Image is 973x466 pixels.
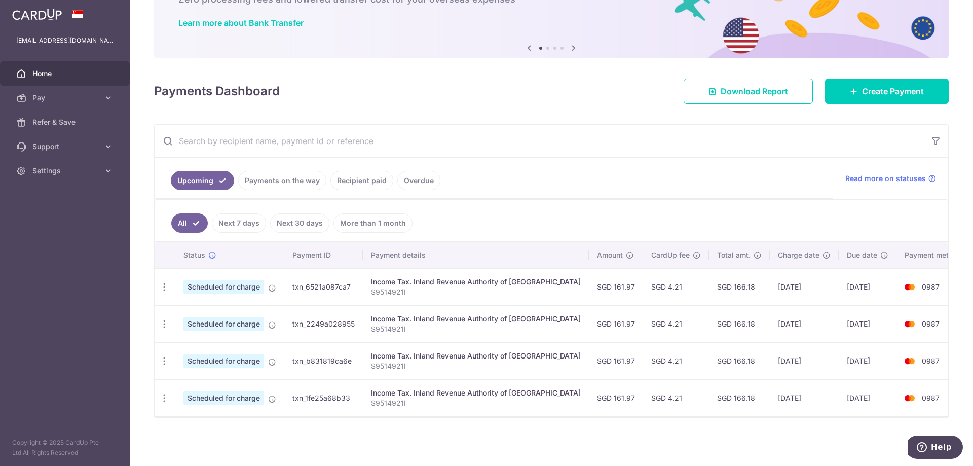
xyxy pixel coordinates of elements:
input: Search by recipient name, payment id or reference [155,125,924,157]
span: 0987 [922,356,940,365]
span: Status [183,250,205,260]
span: Amount [597,250,623,260]
span: Scheduled for charge [183,391,264,405]
p: S9514921I [371,398,581,408]
th: Payment details [363,242,589,268]
span: Scheduled for charge [183,280,264,294]
td: SGD 166.18 [709,342,770,379]
span: Support [32,141,99,152]
td: SGD 4.21 [643,342,709,379]
td: SGD 4.21 [643,268,709,305]
td: SGD 161.97 [589,305,643,342]
p: S9514921I [371,287,581,297]
td: SGD 4.21 [643,379,709,416]
img: Bank Card [900,281,920,293]
img: CardUp [12,8,62,20]
td: txn_b831819ca6e [284,342,363,379]
a: All [171,213,208,233]
span: Total amt. [717,250,751,260]
a: Read more on statuses [845,173,936,184]
td: [DATE] [839,379,896,416]
span: 0987 [922,393,940,402]
td: txn_6521a087ca7 [284,268,363,305]
td: SGD 4.21 [643,305,709,342]
a: Create Payment [825,79,949,104]
a: Download Report [684,79,813,104]
div: Income Tax. Inland Revenue Authority of [GEOGRAPHIC_DATA] [371,351,581,361]
td: SGD 161.97 [589,342,643,379]
span: CardUp fee [651,250,690,260]
p: [EMAIL_ADDRESS][DOMAIN_NAME] [16,35,114,46]
td: [DATE] [770,342,839,379]
a: Recipient paid [330,171,393,190]
span: 0987 [922,282,940,291]
div: Income Tax. Inland Revenue Authority of [GEOGRAPHIC_DATA] [371,314,581,324]
span: Create Payment [862,85,924,97]
a: More than 1 month [333,213,413,233]
a: Learn more about Bank Transfer [178,18,304,28]
td: SGD 166.18 [709,305,770,342]
span: Pay [32,93,99,103]
h4: Payments Dashboard [154,82,280,100]
a: Overdue [397,171,440,190]
span: Home [32,68,99,79]
a: Next 30 days [270,213,329,233]
td: SGD 166.18 [709,268,770,305]
span: Charge date [778,250,819,260]
span: Due date [847,250,877,260]
td: SGD 161.97 [589,268,643,305]
span: Scheduled for charge [183,317,264,331]
td: [DATE] [839,268,896,305]
iframe: Opens a widget where you can find more information [908,436,963,461]
span: Settings [32,166,99,176]
td: [DATE] [770,379,839,416]
a: Next 7 days [212,213,266,233]
span: Read more on statuses [845,173,926,184]
div: Income Tax. Inland Revenue Authority of [GEOGRAPHIC_DATA] [371,277,581,287]
td: [DATE] [839,305,896,342]
img: Bank Card [900,318,920,330]
p: S9514921I [371,324,581,334]
p: S9514921I [371,361,581,371]
th: Payment ID [284,242,363,268]
div: Income Tax. Inland Revenue Authority of [GEOGRAPHIC_DATA] [371,388,581,398]
td: [DATE] [839,342,896,379]
a: Payments on the way [238,171,326,190]
td: txn_1fe25a68b33 [284,379,363,416]
td: [DATE] [770,268,839,305]
td: txn_2249a028955 [284,305,363,342]
td: SGD 166.18 [709,379,770,416]
span: Download Report [721,85,788,97]
a: Upcoming [171,171,234,190]
span: Refer & Save [32,117,99,127]
span: Scheduled for charge [183,354,264,368]
td: SGD 161.97 [589,379,643,416]
img: Bank Card [900,392,920,404]
td: [DATE] [770,305,839,342]
img: Bank Card [900,355,920,367]
span: 0987 [922,319,940,328]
